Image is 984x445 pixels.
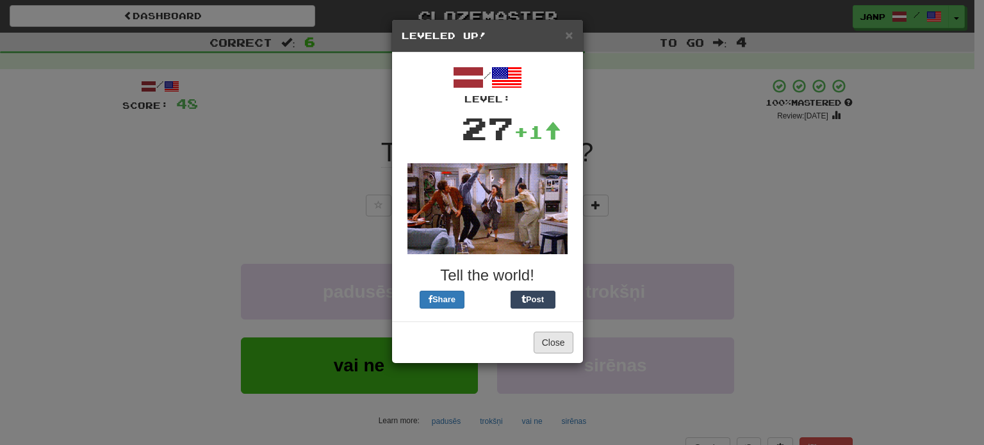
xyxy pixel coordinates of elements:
[420,291,464,309] button: Share
[464,291,511,309] iframe: X Post Button
[407,163,568,254] img: seinfeld-ebe603044fff2fd1d3e1949e7ad7a701fffed037ac3cad15aebc0dce0abf9909.gif
[402,62,573,106] div: /
[565,28,573,42] span: ×
[565,28,573,42] button: Close
[511,291,555,309] button: Post
[534,332,573,353] button: Close
[402,93,573,106] div: Level:
[402,29,573,42] h5: Leveled Up!
[461,106,514,150] div: 27
[514,119,561,145] div: +1
[402,267,573,284] h3: Tell the world!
